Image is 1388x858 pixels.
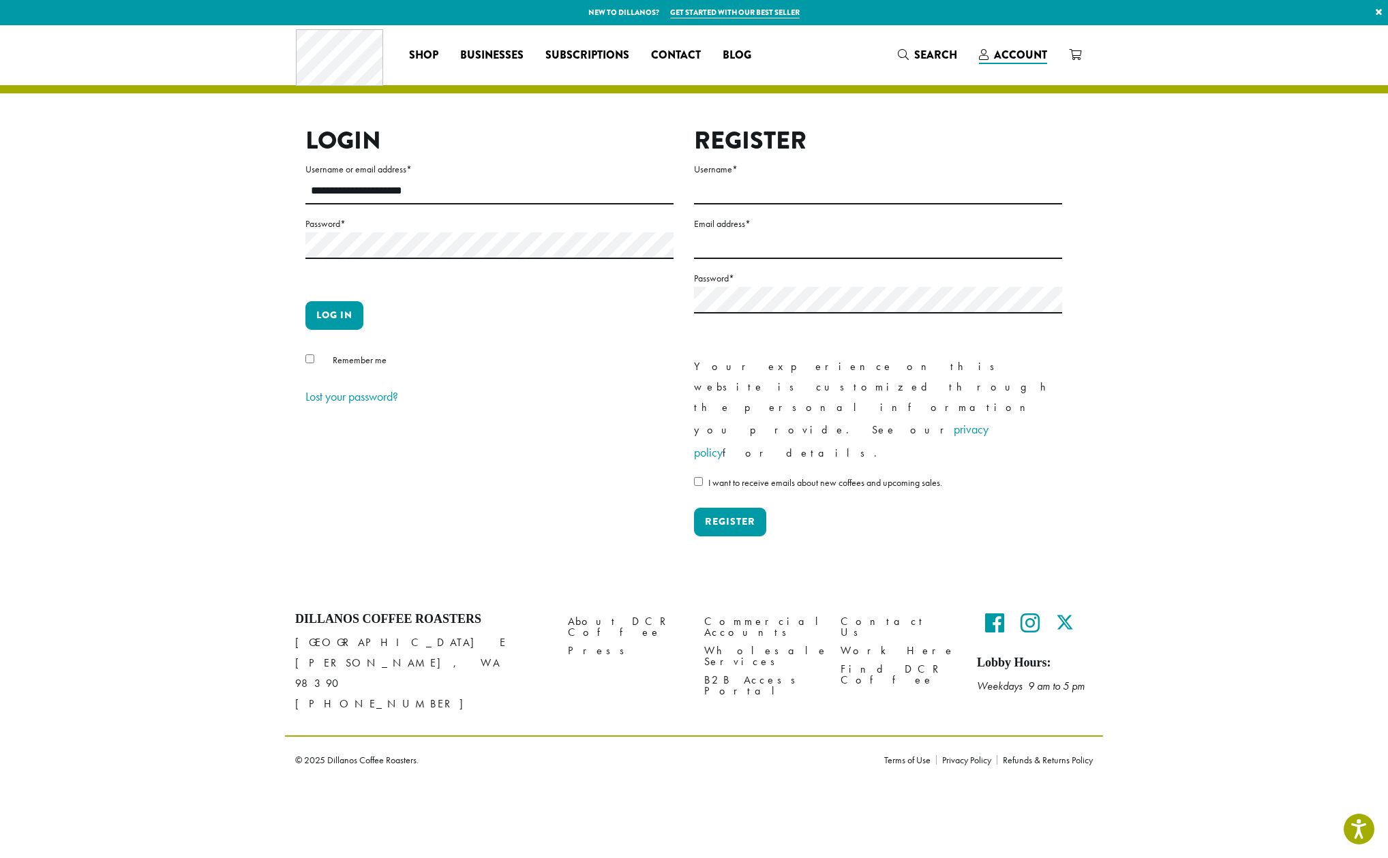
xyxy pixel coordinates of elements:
label: Password [305,215,674,232]
span: Search [914,47,957,63]
label: Username [694,161,1062,178]
label: Password [694,270,1062,287]
a: Wholesale Services [704,642,820,671]
a: privacy policy [694,421,989,460]
label: Username or email address [305,161,674,178]
h5: Lobby Hours: [977,656,1093,671]
span: I want to receive emails about new coffees and upcoming sales. [708,476,942,489]
a: Shop [398,44,449,66]
em: Weekdays 9 am to 5 pm [977,679,1085,693]
a: Find DCR Coffee [841,660,956,690]
button: Register [694,508,766,536]
span: Shop [409,47,438,64]
a: About DCR Coffee [568,612,684,641]
a: Contact Us [841,612,956,641]
a: Refunds & Returns Policy [997,755,1093,765]
p: Your experience on this website is customized through the personal information you provide. See o... [694,356,1062,464]
span: Account [994,47,1047,63]
a: Privacy Policy [936,755,997,765]
p: © 2025 Dillanos Coffee Roasters. [295,755,864,765]
a: Lost your password? [305,388,398,404]
a: Search [887,44,968,66]
h2: Register [694,126,1062,155]
h2: Login [305,126,674,155]
a: Work Here [841,642,956,660]
a: B2B Access Portal [704,671,820,701]
a: Commercial Accounts [704,612,820,641]
input: I want to receive emails about new coffees and upcoming sales. [694,477,703,486]
label: Email address [694,215,1062,232]
a: Press [568,642,684,660]
span: Remember me [333,354,387,366]
span: Contact [651,47,701,64]
a: Get started with our best seller [670,7,800,18]
a: Terms of Use [884,755,936,765]
span: Businesses [460,47,524,64]
p: [GEOGRAPHIC_DATA] E [PERSON_NAME], WA 98390 [PHONE_NUMBER] [295,632,547,714]
h4: Dillanos Coffee Roasters [295,612,547,627]
span: Subscriptions [545,47,629,64]
button: Log in [305,301,363,330]
span: Blog [723,47,751,64]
